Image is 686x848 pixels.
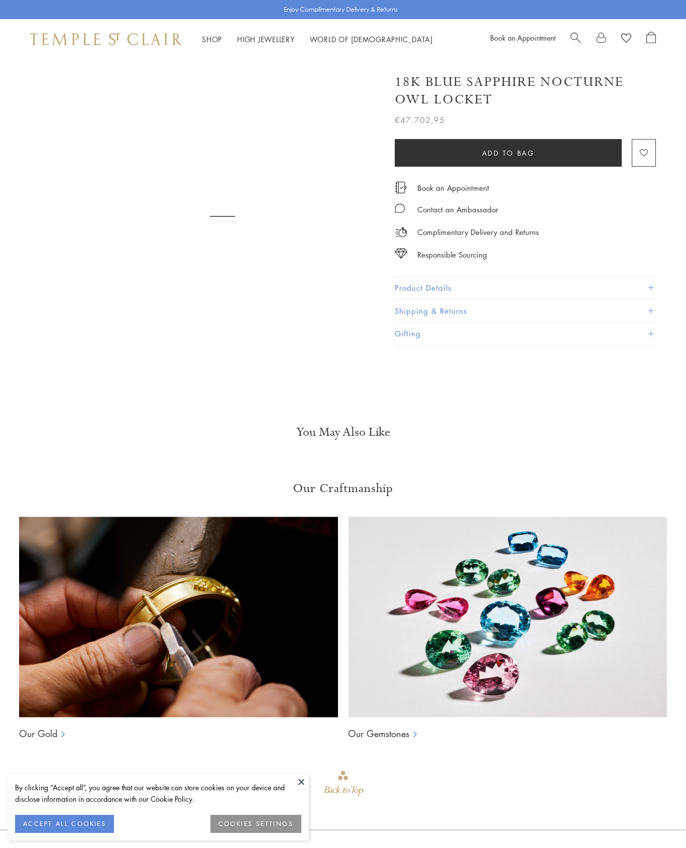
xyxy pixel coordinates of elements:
[19,728,57,740] a: Our Gold
[395,249,407,259] img: icon_sourcing.svg
[570,32,581,47] a: Search
[395,139,622,167] button: Add to bag
[284,5,398,15] p: Enjoy Complimentary Delivery & Returns
[417,182,489,193] a: Book an Appointment
[323,770,363,799] div: Go to top
[30,33,182,45] img: Temple St. Clair
[19,480,667,497] h3: Our Craftmanship
[323,781,363,799] div: Back to Top
[417,203,498,216] div: Contact an Ambassador
[395,203,405,213] img: MessageIcon-01_2.svg
[646,32,656,47] a: Open Shopping Bag
[482,148,535,159] span: Add to bag
[395,277,656,299] button: Product Details
[395,182,407,193] img: icon_appointment.svg
[490,33,555,43] a: Book an Appointment
[395,226,407,238] img: icon_delivery.svg
[395,73,656,108] h1: 18K Blue Sapphire Nocturne Owl Locket
[15,815,114,833] button: ACCEPT ALL COOKIES
[348,517,667,717] img: Ball Chains
[210,815,301,833] button: COOKIES SETTINGS
[395,300,656,322] button: Shipping & Returns
[202,33,433,46] nav: Main navigation
[40,424,646,440] h3: You May Also Like
[19,517,338,717] img: Ball Chains
[417,249,487,261] div: Responsible Sourcing
[636,801,676,838] iframe: Gorgias live chat messenger
[395,113,445,127] span: €47.702,95
[395,322,656,345] button: Gifting
[202,34,222,44] a: ShopShop
[15,782,301,805] div: By clicking “Accept all”, you agree that our website can store cookies on your device and disclos...
[310,34,433,44] a: World of [DEMOGRAPHIC_DATA]World of [DEMOGRAPHIC_DATA]
[348,728,409,740] a: Our Gemstones
[621,32,631,47] a: View Wishlist
[417,226,539,238] p: Complimentary Delivery and Returns
[237,34,295,44] a: High JewelleryHigh Jewellery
